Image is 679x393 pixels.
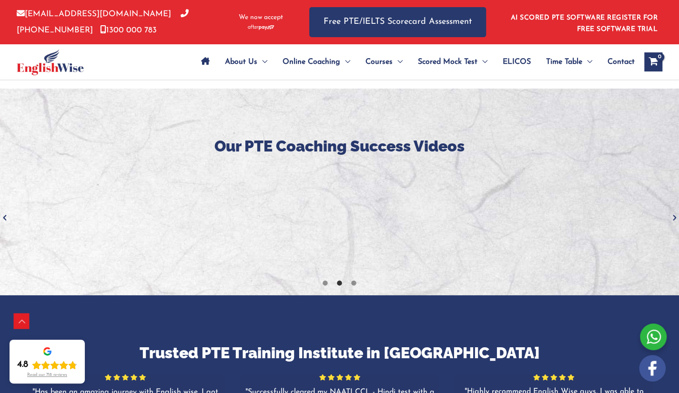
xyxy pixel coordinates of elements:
[639,355,666,382] img: white-facebook.png
[239,13,283,22] span: We now accept
[538,45,600,79] a: Time TableMenu Toggle
[225,45,257,79] span: About Us
[17,359,28,371] div: 4.8
[17,359,77,371] div: Rating: 4.8 out of 5
[257,45,267,79] span: Menu Toggle
[477,45,487,79] span: Menu Toggle
[410,45,495,79] a: Scored Mock TestMenu Toggle
[340,45,350,79] span: Menu Toggle
[217,45,275,79] a: About UsMenu Toggle
[644,52,662,71] a: View Shopping Cart, empty
[27,373,67,378] div: Read our 718 reviews
[100,26,157,34] a: 1300 000 783
[495,45,538,79] a: ELICOS
[582,45,592,79] span: Menu Toggle
[17,49,84,75] img: cropped-ew-logo
[358,45,410,79] a: CoursesMenu Toggle
[7,136,672,156] h3: Our PTE Coaching Success Videos
[193,45,635,79] nav: Site Navigation: Main Menu
[309,7,486,37] a: Free PTE/IELTS Scorecard Assessment
[608,45,635,79] span: Contact
[17,10,189,34] a: [PHONE_NUMBER]
[17,10,171,18] a: [EMAIL_ADDRESS][DOMAIN_NAME]
[418,45,477,79] span: Scored Mock Test
[248,25,274,30] img: Afterpay-Logo
[365,45,393,79] span: Courses
[669,213,679,222] button: Next
[393,45,403,79] span: Menu Toggle
[503,45,531,79] span: ELICOS
[283,45,340,79] span: Online Coaching
[511,14,658,33] a: AI SCORED PTE SOFTWARE REGISTER FOR FREE SOFTWARE TRIAL
[600,45,635,79] a: Contact
[275,45,358,79] a: Online CoachingMenu Toggle
[546,45,582,79] span: Time Table
[505,7,662,38] aside: Header Widget 1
